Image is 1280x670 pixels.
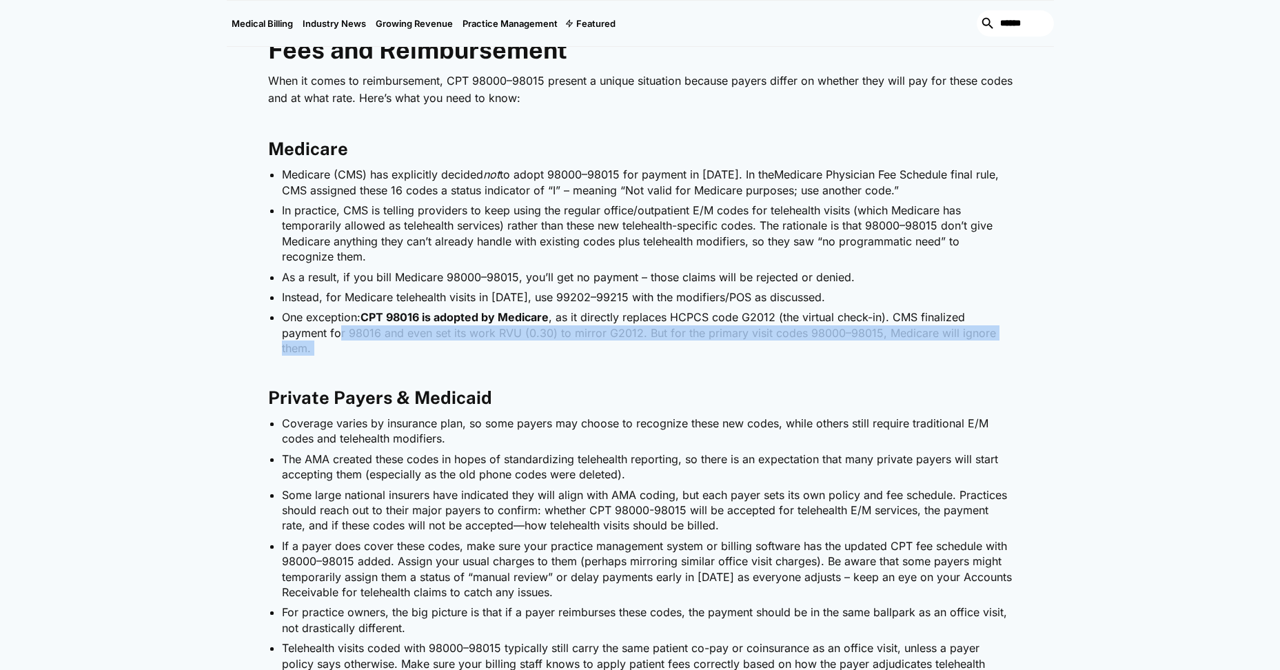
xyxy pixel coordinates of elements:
strong: Fees and Reimbursement [268,35,567,64]
strong: Private Payers & Medicaid [268,387,492,408]
li: Medicare (CMS) has explicitly decided to adopt 98000–98015 for payment in [DATE]. In the , CMS as... [282,167,1013,198]
li: One exception: , as it directly replaces HCPCS code G2012 (the virtual check-in). CMS finalized p... [282,309,1013,356]
div: Featured [562,1,620,46]
li: If a payer does cover these codes, make sure your practice management system or billing software ... [282,538,1013,600]
p: ‍ [268,363,1013,381]
li: In practice, CMS is telling providers to keep using the regular office/outpatient E/M codes for t... [282,203,1013,265]
p: When it comes to reimbursement, CPT 98000–98015 present a unique situation because payers differ ... [268,72,1013,108]
a: Medicare Physician Fee Schedule final rule [774,167,995,181]
li: As a result, if you bill Medicare 98000–98015, you’ll get no payment – those claims will be rejec... [282,270,1013,285]
a: Industry News [298,1,371,46]
li: The AMA created these codes in hopes of standardizing telehealth reporting, so there is an expect... [282,451,1013,483]
li: Instead, for Medicare telehealth visits in [DATE], use 99202–99215 with the modifiers/POS as disc... [282,290,1013,305]
a: Medical Billing [227,1,298,46]
strong: CPT 98016 is adopted by Medicare [360,310,549,324]
div: Featured [576,18,616,29]
li: For practice owners, the big picture is that if a payer reimburses these codes, the payment shoul... [282,605,1013,636]
li: Some large national insurers have indicated they will align with AMA coding, but each payer sets ... [282,487,1013,534]
a: Growing Revenue [371,1,458,46]
strong: Medicare [268,139,348,159]
em: not [483,167,500,181]
li: Coverage varies by insurance plan, so some payers may choose to recognize these new codes, while ... [282,416,1013,447]
p: ‍ [268,114,1013,132]
a: Practice Management [458,1,562,46]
